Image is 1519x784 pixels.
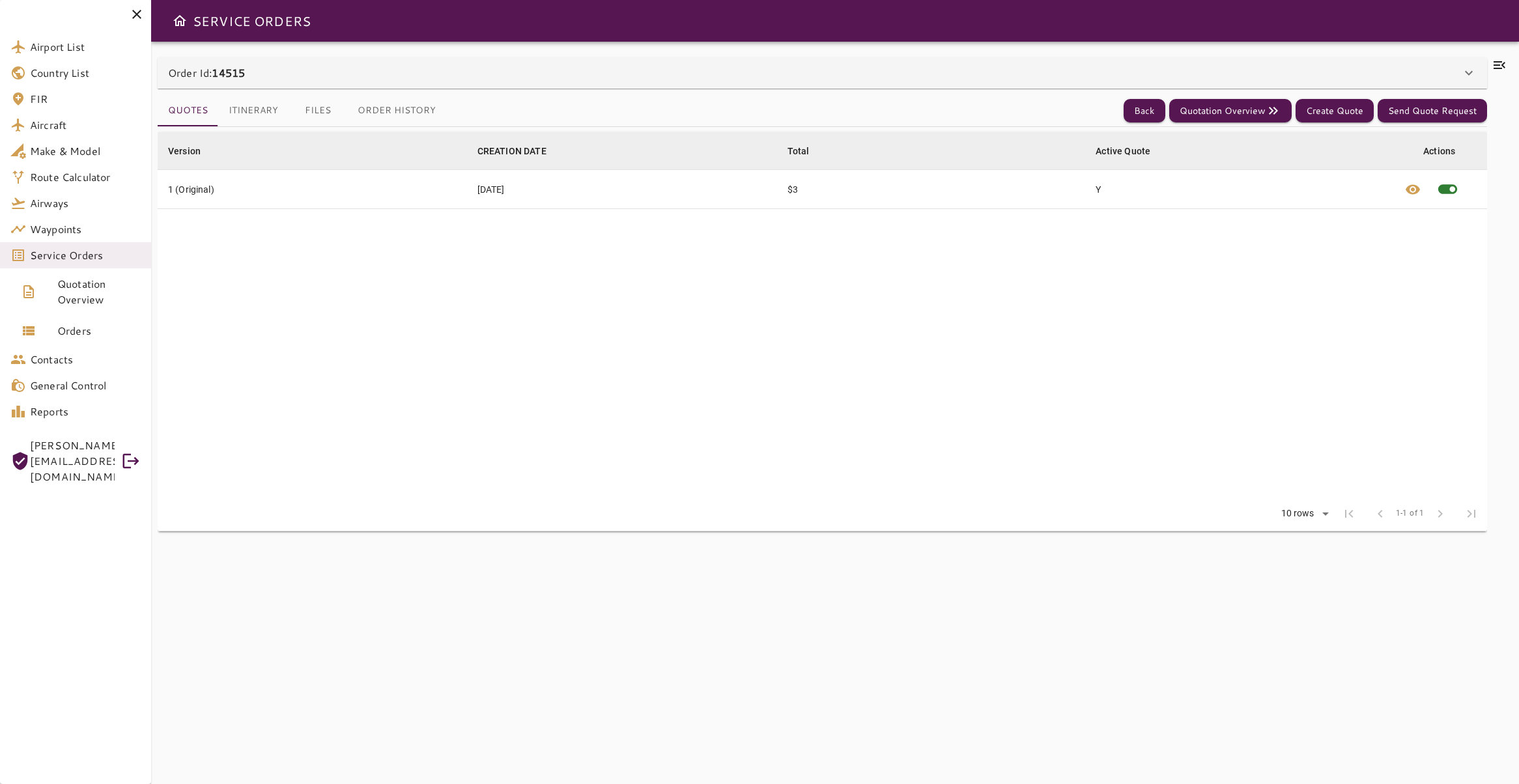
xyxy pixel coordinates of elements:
[30,117,141,133] span: Aircraft
[1096,143,1150,159] div: Active Quote
[1333,498,1365,529] span: First Page
[1425,498,1456,529] span: Next Page
[30,91,141,107] span: FIR
[1396,507,1425,520] span: 1-1 of 1
[1365,498,1396,529] span: Previous Page
[30,221,141,237] span: Waypoints
[158,57,1487,89] div: Order Id:14515
[168,143,201,159] div: Version
[30,143,141,159] span: Make & Model
[1124,99,1165,123] button: Back
[347,95,446,126] button: Order History
[1169,99,1292,123] button: Quotation Overview
[1096,143,1167,159] span: Active Quote
[30,169,141,185] span: Route Calculator
[158,95,446,126] div: basic tabs example
[30,65,141,81] span: Country List
[788,143,827,159] span: Total
[193,10,311,31] h6: SERVICE ORDERS
[1378,99,1487,123] button: Send Quote Request
[1456,498,1487,529] span: Last Page
[1405,182,1421,197] span: visibility
[30,404,141,419] span: Reports
[158,170,467,209] td: 1 (Original)
[1428,170,1467,208] span: This quote is already active
[30,438,115,484] span: [PERSON_NAME][EMAIL_ADDRESS][DOMAIN_NAME]
[168,143,218,159] span: Version
[1085,170,1394,209] td: Y
[30,39,141,55] span: Airport List
[1296,99,1374,123] button: Create Quote
[30,247,141,263] span: Service Orders
[30,378,141,393] span: General Control
[477,143,563,159] span: CREATION DATE
[30,352,141,367] span: Contacts
[289,95,347,126] button: Files
[218,95,289,126] button: Itinerary
[1397,170,1428,208] button: View quote details
[477,143,547,159] div: CREATION DATE
[57,323,141,339] span: Orders
[57,276,141,307] span: Quotation Overview
[158,95,218,126] button: Quotes
[777,170,1086,209] td: $3
[788,143,810,159] div: Total
[467,170,777,209] td: [DATE]
[167,8,193,34] button: Open drawer
[168,65,245,81] p: Order Id:
[1278,508,1318,519] div: 10 rows
[30,195,141,211] span: Airways
[212,65,245,80] b: 14515
[1273,504,1333,524] div: 10 rows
